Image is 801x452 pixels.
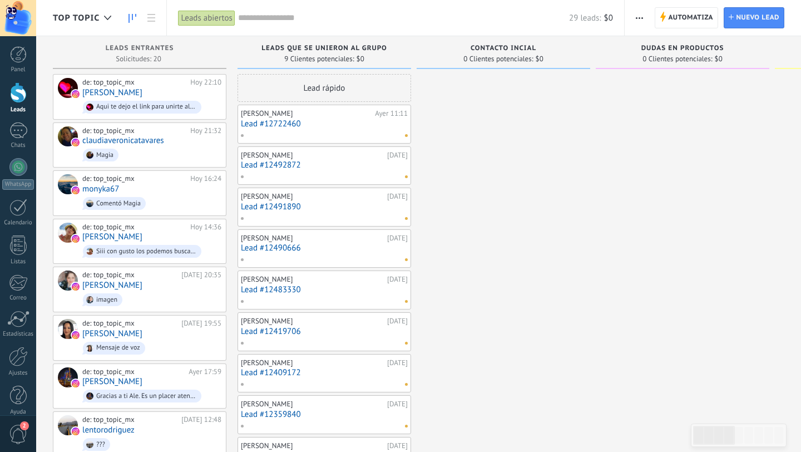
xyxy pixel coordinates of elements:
a: monyka67 [82,184,119,194]
div: [PERSON_NAME] [241,317,384,326]
div: Hoy 16:24 [190,174,221,183]
div: claudiaveronicatavares [58,126,78,146]
a: [PERSON_NAME] [82,329,142,338]
div: WhatsApp [2,179,34,190]
div: Ajustes [2,370,34,377]
img: instagram.svg [72,139,80,146]
div: Panel [2,66,34,73]
div: Leads Entrantes [58,45,221,54]
div: [DATE] 12:48 [181,415,221,424]
span: TOP TOPIC [53,13,100,23]
span: No hay nada asignado [405,134,408,137]
img: instagram.svg [72,428,80,435]
div: Leads [2,106,34,114]
span: Solicitudes: 20 [116,56,161,62]
div: [DATE] [387,441,408,450]
div: [DATE] [387,275,408,284]
span: 9 Clientes potenciales: [284,56,354,62]
a: Automatiza [655,7,718,28]
div: [PERSON_NAME] [241,275,384,284]
div: [PERSON_NAME] [241,234,384,243]
div: Ayer 17:59 [189,367,221,376]
div: de: top_topic_mx [82,223,186,232]
div: Leads que se unieron al grupo [243,45,406,54]
span: No hay nada asignado [405,342,408,345]
div: [PERSON_NAME] [241,400,384,409]
div: [PERSON_NAME] [241,358,384,367]
div: Gracias a ti Ale. Es un placer atenderte :) estamos a tus órdenes. [96,392,196,400]
span: dudas en productos [641,45,724,52]
div: Hoy 22:10 [190,78,221,87]
span: Automatiza [668,8,713,28]
div: Aqui te dejo el link para unirte al grupo, 👇🏻 si no puedes unirte por aqui, puedes comentar la pa... [96,103,196,111]
a: claudiaveronicatavares [82,136,164,145]
a: Lead #12490666 [241,243,408,253]
div: de: top_topic_mx [82,126,186,135]
div: Calendario [2,219,34,227]
span: 2 [20,421,29,430]
div: [PERSON_NAME] [241,151,384,160]
span: No hay nada asignado [405,300,408,303]
a: lentorodriguez [82,425,135,435]
img: instagram.svg [72,235,80,243]
span: 0 Clientes potenciales: [642,56,712,62]
span: $0 [536,56,543,62]
img: instagram.svg [72,90,80,98]
a: Lead #12359840 [241,410,408,419]
div: monyka67 [58,174,78,194]
span: No hay nada asignado [405,383,408,386]
span: 29 leads: [569,13,601,23]
div: [DATE] [387,192,408,201]
span: Leads que se unieron al grupo [261,45,387,52]
span: Contacto iNCIAL [471,45,536,52]
div: Moreno Angélica [58,271,78,291]
div: Ale Sierra [58,367,78,387]
div: Rocio Rodriguez Retes [58,78,78,98]
img: instagram.svg [72,283,80,291]
a: [PERSON_NAME] [82,232,142,242]
a: Lead #12492872 [241,160,408,170]
div: [DATE] 20:35 [181,271,221,279]
img: instagram.svg [72,331,80,339]
div: [DATE] [387,234,408,243]
img: instagram.svg [72,186,80,194]
div: de: top_topic_mx [82,174,186,183]
div: de: top_topic_mx [82,319,177,328]
div: de: top_topic_mx [82,415,177,424]
div: Ayer 11:11 [375,109,408,118]
div: Contacto iNCIAL [422,45,585,54]
a: Lead #12491890 [241,202,408,212]
div: Lead rápido [238,74,411,102]
div: de: top_topic_mx [82,271,177,279]
img: instagram.svg [72,380,80,387]
a: Lead #12483330 [241,285,408,294]
a: [PERSON_NAME] [82,281,142,290]
a: Lead #12409172 [241,368,408,377]
div: imagen [96,296,117,304]
div: de: top_topic_mx [82,78,186,87]
a: Lead #12419706 [241,327,408,336]
span: Nuevo lead [736,8,779,28]
a: [PERSON_NAME] [82,88,142,97]
div: lentorodriguez [58,415,78,435]
div: de: top_topic_mx [82,367,185,376]
div: [PERSON_NAME] [241,441,384,450]
div: [DATE] [387,317,408,326]
div: Magia [96,151,113,159]
div: Leads abiertos [178,10,235,26]
div: [DATE] 19:55 [181,319,221,328]
div: Mensaje de voz [96,344,140,352]
div: [PERSON_NAME] [241,192,384,201]
a: Lead #12722460 [241,119,408,129]
span: No hay nada asignado [405,175,408,178]
a: Nuevo lead [724,7,784,28]
span: No hay nada asignado [405,425,408,428]
div: [DATE] [387,358,408,367]
div: Isabel Soto [58,319,78,339]
div: Angela María Bolívar Merino [58,223,78,243]
span: $0 [604,13,613,23]
div: Chats [2,142,34,149]
div: Listas [2,258,34,266]
span: No hay nada asignado [405,258,408,261]
a: [PERSON_NAME] [82,377,142,386]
